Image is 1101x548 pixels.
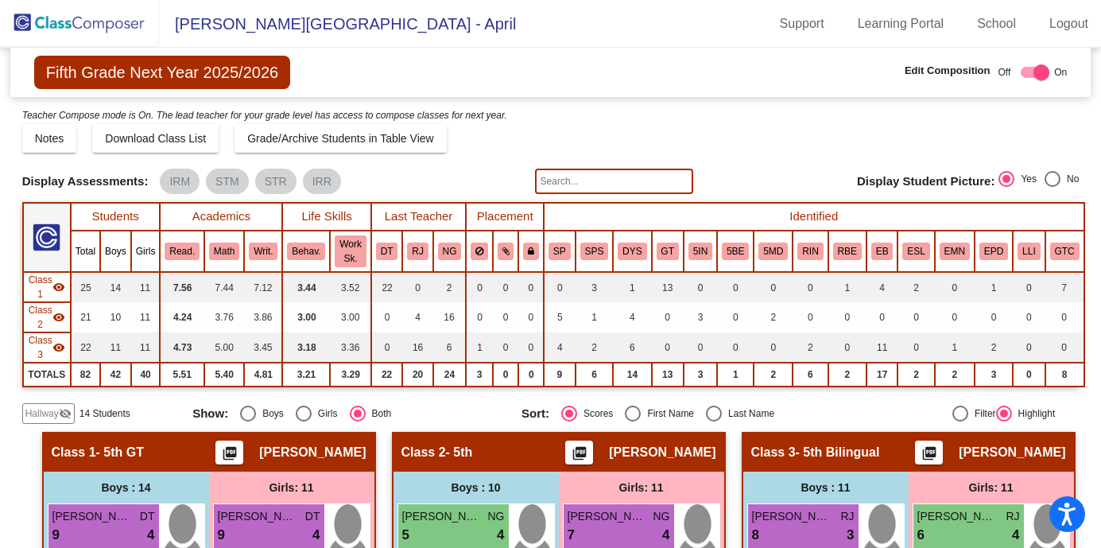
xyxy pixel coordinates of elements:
td: 82 [71,363,100,387]
td: 13 [652,363,684,387]
span: [PERSON_NAME][GEOGRAPHIC_DATA] - April [159,11,516,37]
td: 7.56 [160,272,204,302]
span: [PERSON_NAME] [568,508,647,525]
span: 4 [312,525,320,546]
div: Boys [256,406,284,421]
td: 0 [518,332,544,363]
td: 0 [828,302,866,332]
button: NG [438,243,462,260]
span: 8 [752,525,759,546]
th: GTC - GT Cluster [1045,231,1084,272]
td: 0 [828,332,866,363]
td: 1 [576,302,614,332]
td: TOTALS [23,363,71,387]
td: 21 [71,302,100,332]
td: 0 [493,302,519,332]
button: 5BE [722,243,749,260]
span: 14 Students [79,406,130,421]
td: 0 [717,272,754,302]
td: 3.29 [330,363,370,387]
span: - 5th GT [96,445,144,461]
td: 0 [717,332,754,363]
span: [PERSON_NAME] [218,508,297,525]
td: 0 [518,302,544,332]
td: 5.51 [160,363,204,387]
td: 0 [652,332,684,363]
button: SPS [580,243,609,260]
td: 3.86 [244,302,282,332]
i: Teacher Compose mode is On. The lead teacher for your grade level has access to compose classes f... [22,110,507,121]
td: 3.21 [282,363,330,387]
td: 6 [793,363,828,387]
td: 6 [576,363,614,387]
th: Identified [544,203,1084,231]
span: Hallway [25,406,59,421]
span: Grade/Archive Students in Table View [247,132,434,145]
button: Writ. [249,243,277,260]
td: 8 [1045,363,1084,387]
td: 2 [897,363,934,387]
td: 4 [613,302,651,332]
td: 7.12 [244,272,282,302]
div: Girls: 11 [209,472,374,503]
span: 6 [917,525,925,546]
td: 0 [493,332,519,363]
mat-chip: IRM [160,169,200,194]
td: 3.00 [330,302,370,332]
th: Delia Tijerina [371,231,403,272]
div: Girls: 11 [559,472,724,503]
span: - 5th Bilingual [796,445,880,461]
td: 10 [100,302,131,332]
mat-icon: picture_as_pdf [570,445,589,467]
td: 5 [544,302,576,332]
div: First Name [641,406,694,421]
div: Highlight [1012,406,1056,421]
td: 3.18 [282,332,330,363]
th: EB-Emergent Bilingual [866,231,898,272]
td: 3.76 [204,302,244,332]
td: 0 [1013,363,1045,387]
div: Girls: 11 [909,472,1074,503]
span: NG [653,508,670,525]
td: 1 [717,363,754,387]
td: 3.44 [282,272,330,302]
td: 16 [433,302,467,332]
td: 0 [652,302,684,332]
button: 5MD [758,243,788,260]
td: 13 [652,272,684,302]
th: Boys [100,231,131,272]
td: 24 [433,363,467,387]
button: Print Students Details [215,441,243,464]
td: 2 [975,332,1013,363]
td: 0 [897,302,934,332]
button: Read. [165,243,200,260]
td: 4.24 [160,302,204,332]
td: 25 [71,272,100,302]
td: 0 [793,272,828,302]
td: 14 [100,272,131,302]
td: Dominguez Adriana - 5th Bilingual [23,332,71,363]
td: 1 [466,332,493,363]
span: Download Class List [105,132,206,145]
mat-icon: picture_as_pdf [220,445,239,467]
td: 0 [1013,272,1045,302]
span: 4 [662,525,669,546]
span: RJ [840,508,854,525]
span: 9 [218,525,225,546]
button: Notes [22,124,77,153]
th: 504-Behavioral [717,231,754,272]
td: 2 [793,332,828,363]
th: SPED-Speech Only [576,231,614,272]
span: Class 3 [751,445,796,461]
span: 4 [147,525,154,546]
span: [PERSON_NAME] [752,508,832,525]
th: 504-Instructional [684,231,717,272]
td: 0 [754,332,793,363]
td: 3 [466,363,493,387]
mat-radio-group: Select an option [192,406,510,422]
td: 4 [544,332,576,363]
td: 0 [518,363,544,387]
span: Display Student Picture: [857,174,994,188]
td: Francisco Espitia - 5th [23,302,71,332]
th: Rosie Jauregui [402,231,432,272]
